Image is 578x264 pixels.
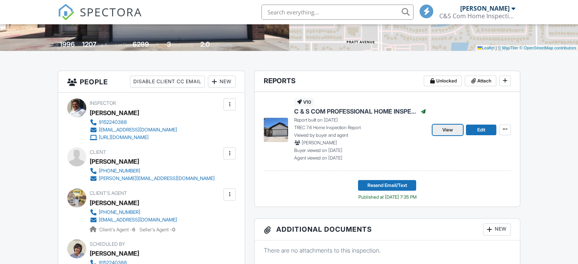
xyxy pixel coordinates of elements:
span: SPECTORA [80,4,142,20]
div: [PERSON_NAME] [90,248,139,259]
a: [PHONE_NUMBER] [90,209,177,216]
div: [PHONE_NUMBER] [99,209,140,215]
span: Lot Size [116,42,131,48]
img: The Best Home Inspection Software - Spectora [58,4,74,21]
a: SPECTORA [58,10,142,26]
a: [URL][DOMAIN_NAME] [90,134,177,141]
div: [PHONE_NUMBER] [99,168,140,174]
div: 1207 [82,40,97,48]
span: bathrooms [211,42,233,48]
span: | [496,46,497,50]
span: Client [90,149,106,155]
div: [PERSON_NAME][EMAIL_ADDRESS][DOMAIN_NAME] [99,175,215,182]
p: There are no attachments to this inspection. [264,246,511,255]
a: [PHONE_NUMBER] [90,167,215,175]
input: Search everything... [261,5,413,20]
div: 6289 [133,40,149,48]
div: C&S Com Home Inspections [439,12,515,20]
div: [EMAIL_ADDRESS][DOMAIN_NAME] [99,217,177,223]
span: Client's Agent - [99,227,136,232]
div: [PERSON_NAME] [460,5,510,12]
a: [EMAIL_ADDRESS][DOMAIN_NAME] [90,216,177,224]
div: [EMAIL_ADDRESS][DOMAIN_NAME] [99,127,177,133]
div: Disable Client CC Email [130,76,205,88]
a: © OpenStreetMap contributors [519,46,576,50]
div: 1996 [60,40,75,48]
span: sq. ft. [98,42,108,48]
div: New [483,223,511,236]
div: 2.0 [200,40,210,48]
span: Inspector [90,100,116,106]
a: © MapTiler [498,46,518,50]
div: 9152240388 [99,119,127,125]
strong: 0 [172,227,175,232]
div: New [208,76,236,88]
span: bedrooms [172,42,193,48]
div: 3 [167,40,171,48]
a: 9152240388 [90,119,177,126]
a: [PERSON_NAME] [90,197,139,209]
h3: Additional Documents [255,219,520,240]
strong: 6 [132,227,135,232]
span: sq.ft. [150,42,160,48]
div: [URL][DOMAIN_NAME] [99,134,149,141]
h3: People [58,71,245,93]
a: Leaflet [477,46,494,50]
span: Seller's Agent - [139,227,175,232]
div: [PERSON_NAME] [90,156,139,167]
a: [PERSON_NAME][EMAIL_ADDRESS][DOMAIN_NAME] [90,175,215,182]
span: Built [50,42,59,48]
span: Scheduled By [90,241,125,247]
a: [EMAIL_ADDRESS][DOMAIN_NAME] [90,126,177,134]
span: Client's Agent [90,190,127,196]
div: [PERSON_NAME] [90,107,139,119]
